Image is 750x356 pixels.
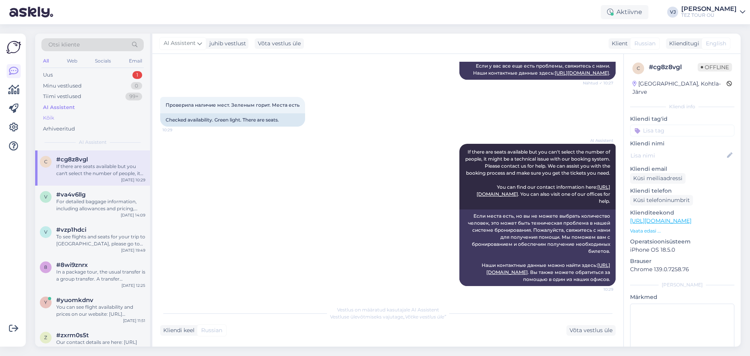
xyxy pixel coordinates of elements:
div: [GEOGRAPHIC_DATA], Kohtla-Järve [632,80,727,96]
span: Otsi kliente [48,41,80,49]
p: Märkmed [630,293,734,301]
span: Vestluse ülevõtmiseks vajutage [330,314,446,320]
div: Checked availability. Green light. There are seats. [160,113,305,127]
span: Проверила наличие мест. Зеленым горит. Места есть [166,102,300,108]
div: [DATE] 10:29 [121,177,145,183]
div: Socials [93,56,112,66]
span: #yuomkdnv [56,297,93,304]
div: [DATE] 19:49 [121,247,145,253]
div: 1 [132,71,142,79]
div: [DATE] 11:51 [123,318,145,324]
div: VJ [667,7,678,18]
div: To see flights and seats for your trip to [GEOGRAPHIC_DATA], please go to our flight schedule pag... [56,233,145,247]
span: Russian [634,39,655,48]
div: Web [65,56,79,66]
img: Askly Logo [6,40,21,55]
div: Võta vestlus üle [566,325,616,336]
p: Brauser [630,257,734,265]
span: #cg8z8vgl [56,156,88,163]
a: [URL][DOMAIN_NAME] [630,217,691,224]
span: #zxrm0s5t [56,332,89,339]
a: [URL][DOMAIN_NAME] [555,70,609,76]
div: Uus [43,71,53,79]
div: You can see flight availability and prices on our website: [URL][DOMAIN_NAME]. If you need more h... [56,304,145,318]
div: [PERSON_NAME] [630,281,734,288]
div: Kõik [43,114,54,122]
div: [DATE] 12:25 [121,283,145,288]
p: Kliendi tag'id [630,115,734,123]
span: v [44,229,47,235]
div: For detailed baggage information, including allowances and pricing, please check the airline rule... [56,198,145,212]
div: Если места есть, но вы не можете выбрать количество человек, это может быть техническая проблема ... [459,209,616,286]
span: Russian [201,326,222,335]
div: TEZ TOUR OÜ [681,12,737,18]
span: English [706,39,726,48]
span: #vzp1hdci [56,226,86,233]
div: Minu vestlused [43,82,82,90]
span: 8 [44,264,47,270]
span: #va4v6llg [56,191,86,198]
p: iPhone OS 18.5.0 [630,246,734,254]
p: Chrome 139.0.7258.76 [630,265,734,274]
span: 10:29 [584,286,613,292]
div: Kliendi info [630,103,734,110]
div: Our contact details are here: [URL][DOMAIN_NAME]. You can find the information to reach us directly. [56,339,145,353]
div: 99+ [125,93,142,100]
span: AI Assistent [584,138,613,143]
span: #8wi9znrx [56,261,88,268]
input: Lisa nimi [630,151,725,160]
div: # cg8z8vgl [649,63,698,72]
div: juhib vestlust [206,39,246,48]
span: c [44,159,48,165]
span: AI Assistent [164,39,196,48]
span: c [637,65,640,71]
span: v [44,194,47,200]
p: Kliendi nimi [630,140,734,148]
span: AI Assistent [79,139,107,146]
div: All [41,56,50,66]
span: 10:29 [162,127,192,133]
div: Kliendi keel [160,326,195,335]
span: z [44,335,47,340]
input: Lisa tag [630,125,734,136]
a: [PERSON_NAME]TEZ TOUR OÜ [681,6,745,18]
p: Vaata edasi ... [630,227,734,234]
p: Operatsioonisüsteem [630,238,734,246]
span: If there are seats available but you can't select the number of people, it might be a technical i... [465,149,611,204]
i: „Võtke vestlus üle” [403,314,446,320]
div: [PERSON_NAME] [681,6,737,12]
div: If there are seats available but you can't select the number of people, it might be a technical i... [56,163,145,177]
div: AI Assistent [43,104,75,111]
span: Offline [698,63,732,72]
div: Klient [609,39,628,48]
div: 0 [131,82,142,90]
p: Kliendi email [630,165,734,173]
p: Klienditeekond [630,209,734,217]
div: In a package tour, the usual transfer is a group transfer. A transfer representative will take yo... [56,268,145,283]
div: Arhiveeritud [43,125,75,133]
div: Email [127,56,144,66]
div: Aktiivne [601,5,648,19]
div: Klienditugi [666,39,699,48]
div: [DATE] 14:09 [121,212,145,218]
span: y [44,299,47,305]
span: Vestlus on määratud kasutajale AI Assistent [337,307,439,313]
p: Kliendi telefon [630,187,734,195]
span: Nähtud ✓ 10:27 [583,80,613,86]
div: Tiimi vestlused [43,93,81,100]
div: Võta vestlus üle [255,38,304,49]
div: Küsi meiliaadressi [630,173,686,184]
div: Küsi telefoninumbrit [630,195,693,206]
